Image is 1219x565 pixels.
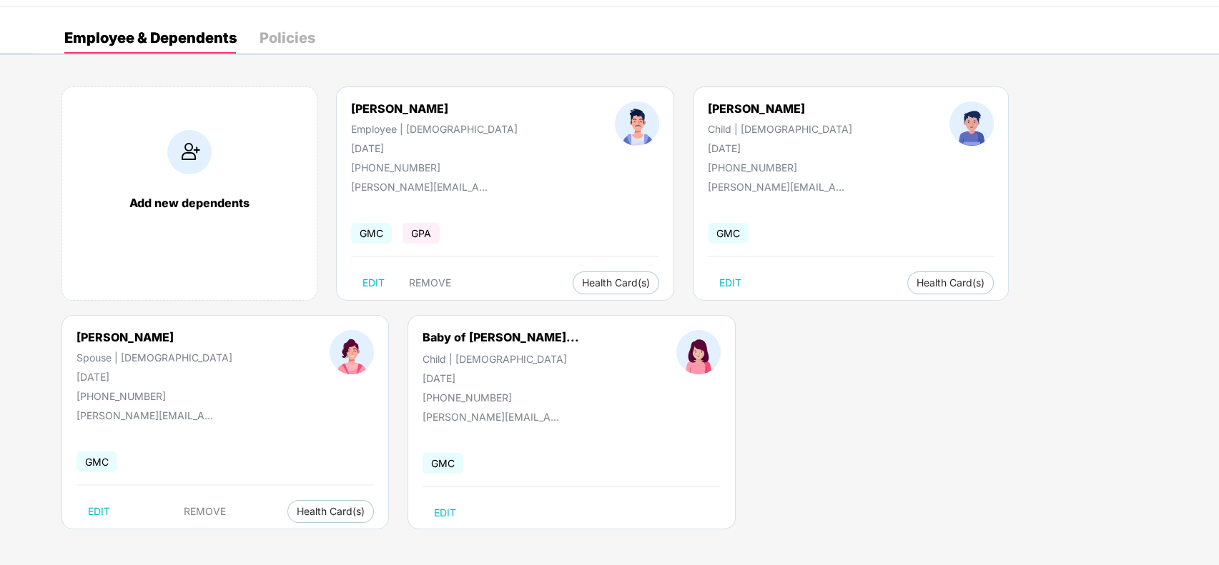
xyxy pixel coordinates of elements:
[423,501,468,524] button: EDIT
[409,277,451,289] span: REMOVE
[351,223,392,244] span: GMC
[77,390,232,402] div: [PHONE_NUMBER]
[423,453,463,474] span: GMC
[582,279,650,286] span: Health Card(s)
[362,277,385,289] span: EDIT
[676,330,721,374] img: profileImage
[398,271,463,294] button: REMOVE
[708,223,749,244] span: GMC
[287,500,374,523] button: Health Card(s)
[351,101,518,116] div: [PERSON_NAME]
[708,161,852,174] div: [PHONE_NUMBER]
[88,506,110,517] span: EDIT
[64,31,237,45] div: Employee & Dependents
[297,508,365,515] span: Health Card(s)
[434,507,456,519] span: EDIT
[708,142,852,154] div: [DATE]
[351,123,518,135] div: Employee | [DEMOGRAPHIC_DATA]
[77,451,117,472] span: GMC
[351,142,518,154] div: [DATE]
[77,500,122,523] button: EDIT
[423,330,579,344] div: Baby of [PERSON_NAME]...
[351,161,518,174] div: [PHONE_NUMBER]
[403,223,440,244] span: GPA
[719,277,741,289] span: EDIT
[351,271,396,294] button: EDIT
[172,500,237,523] button: REMOVE
[77,330,232,344] div: [PERSON_NAME]
[573,271,659,294] button: Health Card(s)
[708,181,851,193] div: [PERSON_NAME][EMAIL_ADDRESS][DOMAIN_NAME]
[351,181,494,193] div: [PERSON_NAME][EMAIL_ADDRESS][DOMAIN_NAME]
[423,411,566,423] div: [PERSON_NAME][EMAIL_ADDRESS][DOMAIN_NAME]
[77,371,232,383] div: [DATE]
[423,372,579,384] div: [DATE]
[708,271,753,294] button: EDIT
[184,506,226,517] span: REMOVE
[917,279,984,286] span: Health Card(s)
[949,101,994,146] img: profileImage
[423,353,579,365] div: Child | [DEMOGRAPHIC_DATA]
[708,101,852,116] div: [PERSON_NAME]
[77,351,232,364] div: Spouse | [DEMOGRAPHIC_DATA]
[330,330,374,374] img: profileImage
[615,101,659,146] img: profileImage
[708,123,852,135] div: Child | [DEMOGRAPHIC_DATA]
[260,31,315,45] div: Policies
[77,409,219,421] div: [PERSON_NAME][EMAIL_ADDRESS][DOMAIN_NAME]
[77,196,302,210] div: Add new dependents
[907,271,994,294] button: Health Card(s)
[423,391,579,404] div: [PHONE_NUMBER]
[167,130,212,174] img: addIcon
